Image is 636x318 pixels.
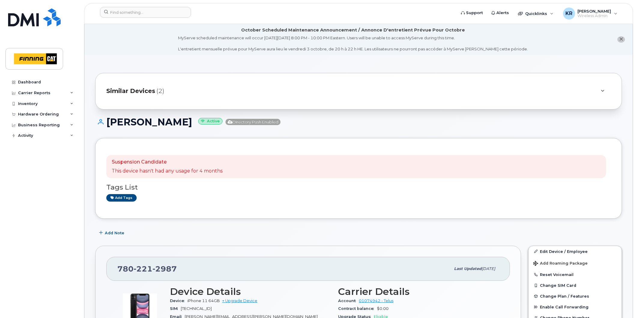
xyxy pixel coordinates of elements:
[134,264,153,273] span: 221
[454,266,482,271] span: Last updated
[359,298,393,303] a: 01074942 - Telus
[610,292,631,313] iframe: Messenger Launcher
[528,280,622,291] button: Change SIM Card
[198,118,223,125] small: Active
[170,286,331,297] h3: Device Details
[528,301,622,312] button: Enable Call Forwarding
[338,306,377,311] span: Contract balance
[170,298,187,303] span: Device
[112,168,223,175] p: This device hasn't had any usage for 4 months
[540,305,589,309] span: Enable Call Forwarding
[178,35,528,52] div: MyServe scheduled maintenance will occur [DATE][DATE] 8:00 PM - 10:00 PM Eastern. Users will be u...
[170,306,181,311] span: SIM
[528,257,622,269] button: Add Roaming Package
[106,184,611,191] h3: Tags List
[241,27,465,33] div: October Scheduled Maintenance Announcement / Annonce D'entretient Prévue Pour Octobre
[156,87,164,95] span: (2)
[533,261,588,267] span: Add Roaming Package
[226,119,280,125] span: Directory Push Enabled
[105,230,124,236] span: Add Note
[338,286,499,297] h3: Carrier Details
[181,306,212,311] span: [TECHNICAL_ID]
[112,159,223,166] p: Suspension Candidate
[222,298,257,303] a: + Upgrade Device
[106,87,155,95] span: Similar Devices
[117,264,177,273] span: 780
[482,266,495,271] span: [DATE]
[95,117,622,127] h1: [PERSON_NAME]
[153,264,177,273] span: 2987
[106,194,137,202] a: Add tags
[95,228,129,238] button: Add Note
[528,291,622,301] button: Change Plan / Features
[617,36,625,43] button: close notification
[528,246,622,257] a: Edit Device / Employee
[528,269,622,280] button: Reset Voicemail
[187,298,220,303] span: iPhone 11 64GB
[338,298,359,303] span: Account
[540,294,589,298] span: Change Plan / Features
[377,306,389,311] span: $0.00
